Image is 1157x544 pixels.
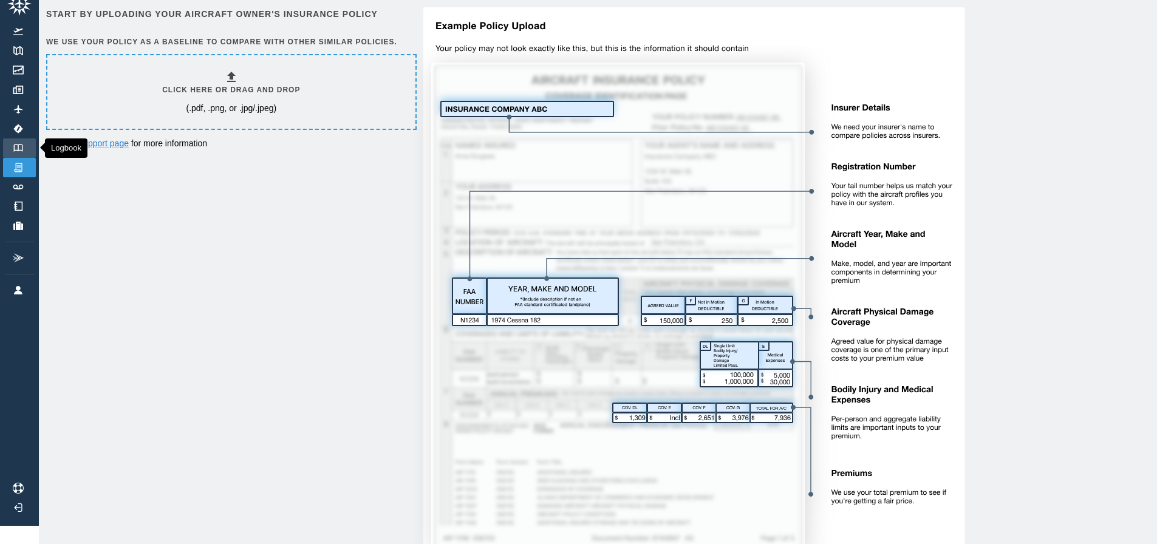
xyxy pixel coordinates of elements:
p: Visit our for more information [46,137,414,149]
h6: We use your policy as a baseline to compare with other similar policies. [46,36,414,48]
h6: Start by uploading your aircraft owner's insurance policy [46,7,414,21]
p: (.pdf, .png, or .jpg/.jpeg) [186,102,276,114]
a: support page [79,138,129,148]
h6: Click here or drag and drop [162,84,300,96]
